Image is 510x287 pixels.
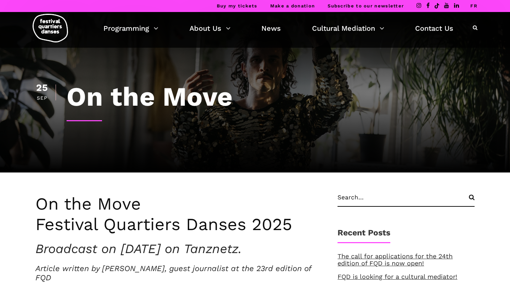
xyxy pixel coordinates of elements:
a: Programming [103,22,158,34]
a: Contact Us [415,22,453,34]
h1: Recent Posts [338,228,390,243]
a: FQD is looking for a cultural mediator! [338,273,457,280]
a: The call for applications for the 24th edition of FQD is now open! [338,252,453,267]
a: Subscribe to our newsletter [328,3,404,8]
div: 25 [35,83,49,93]
a: About Us [189,22,231,34]
a: Broadcast on [DATE] on Tanznetz. [35,241,242,256]
a: Make a donation [270,3,315,8]
a: Cultural Mediation [312,22,384,34]
img: logo-fqd-med [33,14,68,42]
a: News [261,22,281,34]
h2: On the Move Festival Quartiers Danses 2025 [35,194,323,234]
input: Search... [338,194,475,207]
h1: On the Move [67,81,475,112]
div: Sep [35,95,49,100]
a: Buy my tickets [217,3,257,8]
a: FR [470,3,477,8]
a: Article written by [PERSON_NAME], guest journalist at the 23rd edition of FQD [35,264,311,282]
